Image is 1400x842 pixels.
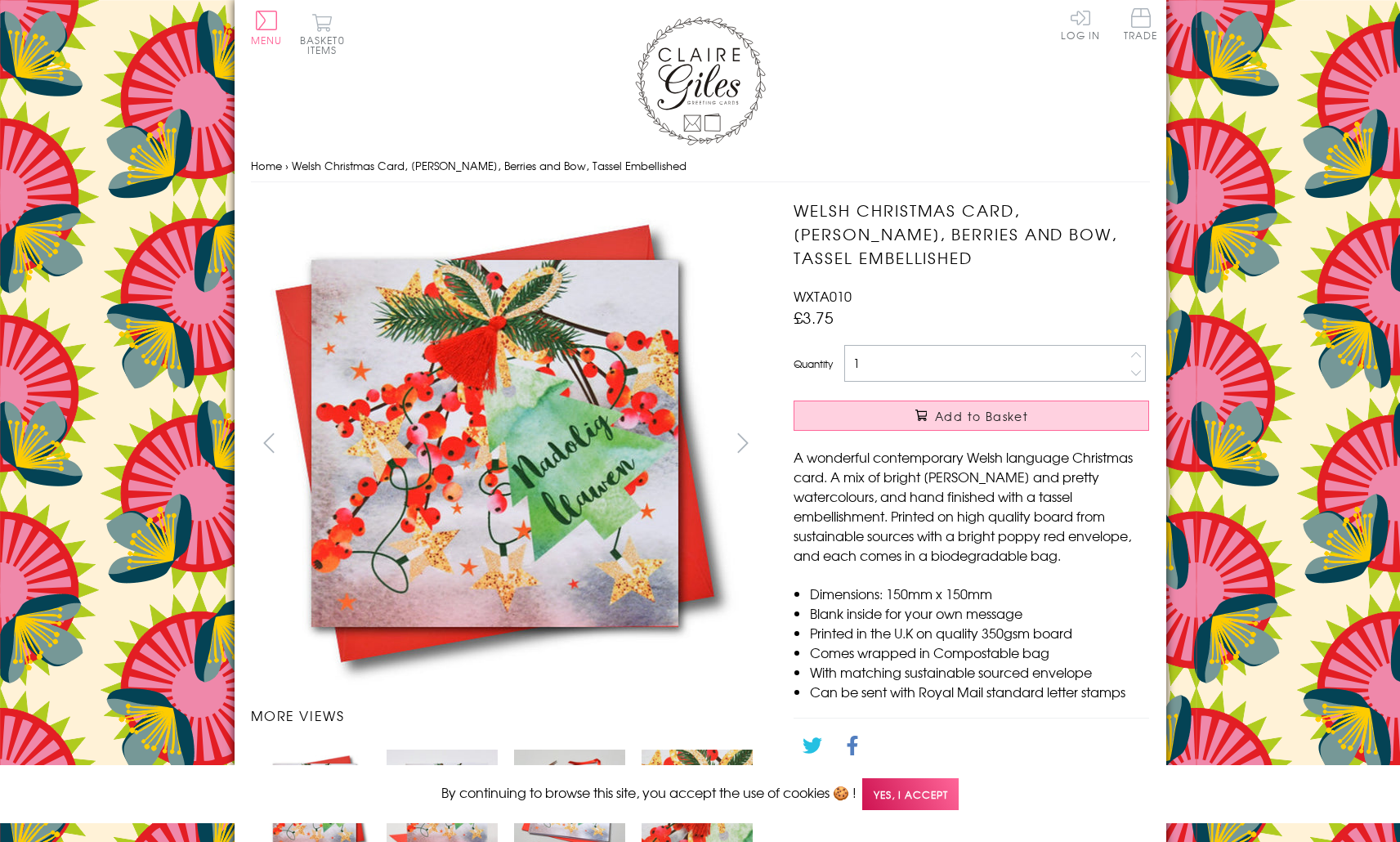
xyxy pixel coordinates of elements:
span: Add to Basket [935,408,1028,424]
span: Trade [1124,8,1158,40]
button: Basket0 items [300,13,345,55]
li: Printed in the U.K on quality 350gsm board [810,623,1149,643]
h3: More views [251,705,762,725]
h1: Welsh Christmas Card, [PERSON_NAME], Berries and Bow, Tassel Embellished [794,199,1149,269]
span: 0 items [307,33,345,57]
span: Welsh Christmas Card, [PERSON_NAME], Berries and Bow, Tassel Embellished [292,158,687,173]
img: Claire Giles Greetings Cards [635,16,766,146]
span: WXTA010 [794,286,852,306]
span: Yes, I accept [862,778,959,810]
li: Comes wrapped in Compostable bag [810,643,1149,662]
button: Add to Basket [794,401,1149,431]
a: Trade [1124,8,1158,43]
a: Log In [1061,8,1100,40]
button: Menu [251,11,283,45]
a: Home [251,158,282,173]
span: Menu [251,33,283,47]
li: With matching sustainable sourced envelope [810,662,1149,682]
button: next [724,424,761,461]
nav: breadcrumbs [251,150,1150,183]
label: Quantity [794,356,833,371]
span: £3.75 [794,306,834,329]
span: › [285,158,288,173]
img: Welsh Christmas Card, Nadolig Llawen, Berries and Bow, Tassel Embellished [250,199,740,688]
li: Dimensions: 150mm x 150mm [810,584,1149,603]
li: Can be sent with Royal Mail standard letter stamps [810,682,1149,701]
button: prev [251,424,288,461]
p: A wonderful contemporary Welsh language Christmas card. A mix of bright [PERSON_NAME] and pretty ... [794,447,1149,565]
li: Blank inside for your own message [810,603,1149,623]
img: Welsh Christmas Card, Nadolig Llawen, Berries and Bow, Tassel Embellished [761,199,1251,689]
